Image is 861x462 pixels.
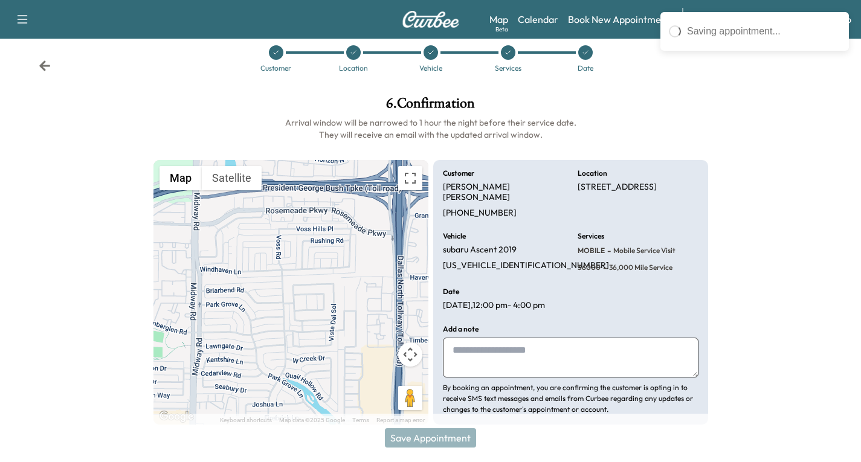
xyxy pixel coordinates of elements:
[578,65,593,72] div: Date
[260,65,291,72] div: Customer
[156,409,196,425] a: Open this area in Google Maps (opens a new window)
[443,170,474,177] h6: Customer
[568,12,670,27] a: Book New Appointment
[443,245,517,255] p: subaru Ascent 2019
[339,65,368,72] div: Location
[578,263,601,272] span: 36000
[153,117,708,141] h6: Arrival window will be narrowed to 1 hour the night before their service date. They will receive ...
[687,24,840,39] div: Saving appointment...
[578,233,604,240] h6: Services
[489,12,508,27] a: MapBeta
[443,382,698,415] p: By booking an appointment, you are confirming the customer is opting in to receive SMS text messa...
[578,182,657,193] p: [STREET_ADDRESS]
[39,60,51,72] div: Back
[443,300,545,311] p: [DATE] , 12:00 pm - 4:00 pm
[495,65,521,72] div: Services
[153,96,708,117] h1: 6 . Confirmation
[402,11,460,28] img: Curbee Logo
[607,263,672,272] span: 36,000 mile Service
[443,326,479,333] h6: Add a note
[601,261,607,274] span: -
[398,386,422,410] button: Drag Pegman onto the map to open Street View
[518,12,558,27] a: Calendar
[495,25,508,34] div: Beta
[419,65,442,72] div: Vehicle
[443,208,517,219] p: [PHONE_NUMBER]
[605,245,611,257] span: -
[443,260,609,271] p: [US_VEHICLE_IDENTIFICATION_NUMBER]
[202,166,262,190] button: Show satellite imagery
[443,233,466,240] h6: Vehicle
[578,170,607,177] h6: Location
[578,246,605,255] span: MOBILE
[443,288,459,295] h6: Date
[398,342,422,367] button: Map camera controls
[156,409,196,425] img: Google
[160,166,202,190] button: Show street map
[611,246,676,255] span: Mobile Service Visit
[443,182,564,203] p: [PERSON_NAME] [PERSON_NAME]
[398,166,422,190] button: Toggle fullscreen view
